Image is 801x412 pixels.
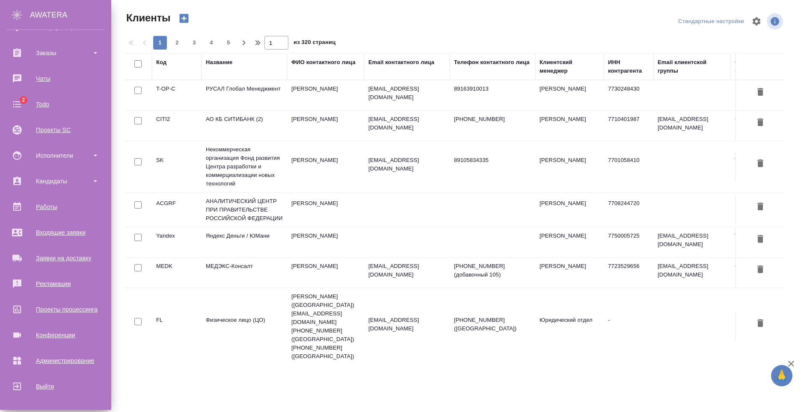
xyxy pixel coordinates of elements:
span: Посмотреть информацию [767,13,785,29]
div: Клиентский менеджер [540,58,599,75]
td: Сити3 [730,258,799,288]
div: Email контактного лица [368,58,434,67]
span: 4 [205,38,218,47]
td: [PERSON_NAME] [535,111,604,141]
p: [EMAIL_ADDRESS][DOMAIN_NAME] [368,156,445,173]
td: Таганка [730,227,799,257]
span: 🙏 [774,367,789,385]
td: Yandex [152,227,202,257]
p: [EMAIL_ADDRESS][DOMAIN_NAME] [368,115,445,132]
td: 7730248430 [604,80,653,110]
span: 2 [170,38,184,47]
div: Чаты [6,72,105,85]
a: Администрирование [2,350,109,371]
div: Кандидаты [6,175,105,188]
a: Заявки на доставку [2,247,109,269]
div: Конференции [6,329,105,341]
div: Администрирование [6,354,105,367]
td: 7701058410 [604,152,653,182]
p: [EMAIL_ADDRESS][DOMAIN_NAME] [368,85,445,102]
td: - [604,312,653,341]
td: CITI2 [152,111,202,141]
p: [EMAIL_ADDRESS][DOMAIN_NAME] [368,316,445,333]
td: Русал [730,80,799,110]
td: 7750005725 [604,227,653,257]
div: split button [676,15,746,28]
a: Выйти [2,376,109,397]
button: Удалить [753,115,768,131]
button: Удалить [753,316,768,332]
td: Технический [730,152,799,182]
td: [EMAIL_ADDRESS][DOMAIN_NAME] [653,111,730,141]
p: [EMAIL_ADDRESS][DOMAIN_NAME] [368,262,445,279]
p: 89105834335 [454,156,531,165]
td: SK [152,152,202,182]
button: Удалить [753,262,768,278]
div: AWATERA [30,6,111,24]
div: Ответственная команда [735,58,795,75]
div: ИНН контрагента [608,58,649,75]
span: Настроить таблицу [746,11,767,32]
button: 2 [170,36,184,50]
td: [PERSON_NAME] [535,258,604,288]
td: [PERSON_NAME] [535,195,604,225]
span: 5 [222,38,235,47]
div: Заказы [6,47,105,59]
button: 5 [222,36,235,50]
p: 89163910013 [454,85,531,93]
a: Проекты процессинга [2,299,109,320]
td: 7723529656 [604,258,653,288]
a: Конференции [2,324,109,346]
td: [PERSON_NAME] [287,195,364,225]
td: [PERSON_NAME] ([GEOGRAPHIC_DATA]) [EMAIL_ADDRESS][DOMAIN_NAME] [PHONE_NUMBER] ([GEOGRAPHIC_DATA])... [287,288,364,365]
button: Удалить [753,199,768,215]
div: Входящие заявки [6,226,105,239]
td: [EMAIL_ADDRESS][DOMAIN_NAME] [653,227,730,257]
button: 4 [205,36,218,50]
a: 2Todo [2,94,109,115]
td: T-OP-C [152,80,202,110]
button: Удалить [753,232,768,247]
span: 3 [187,38,201,47]
span: из 320 страниц [294,37,335,50]
span: Клиенты [124,11,170,25]
button: Удалить [753,156,768,172]
td: [EMAIL_ADDRESS][DOMAIN_NAME] [653,258,730,288]
div: Проекты процессинга [6,303,105,316]
td: Яндекс Деньги / ЮМани [202,227,287,257]
div: Todo [6,98,105,111]
p: [PHONE_NUMBER] [454,115,531,124]
div: Проекты SC [6,124,105,136]
td: [PERSON_NAME] [287,152,364,182]
button: Удалить [753,85,768,100]
td: ЦО [730,312,799,341]
td: MEDK [152,258,202,288]
div: Работы [6,200,105,213]
td: 7710401987 [604,111,653,141]
td: МЕДЭКС-Консалт [202,258,287,288]
a: Работы [2,196,109,218]
td: [PERSON_NAME] [287,111,364,141]
td: Юридический отдел [535,312,604,341]
button: 3 [187,36,201,50]
div: Заявки на доставку [6,252,105,265]
td: АО КБ СИТИБАНК (2) [202,111,287,141]
td: [PERSON_NAME] [535,80,604,110]
td: Сити [730,111,799,141]
div: Выйти [6,380,105,393]
td: 7708244720 [604,195,653,225]
span: 2 [17,96,30,104]
p: [PHONE_NUMBER] ([GEOGRAPHIC_DATA]) [454,316,531,333]
button: 🙏 [771,365,792,386]
td: [PERSON_NAME] [287,80,364,110]
div: Телефон контактного лица [454,58,530,67]
td: РУСАЛ Глобал Менеджмент [202,80,287,110]
td: [PERSON_NAME] [287,258,364,288]
button: Создать [174,11,194,26]
a: Чаты [2,68,109,89]
p: [PHONE_NUMBER] (добавочный 105) [454,262,531,279]
td: [PERSON_NAME] [535,152,604,182]
a: Проекты SC [2,119,109,141]
td: FL [152,312,202,341]
div: Рекламации [6,277,105,290]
